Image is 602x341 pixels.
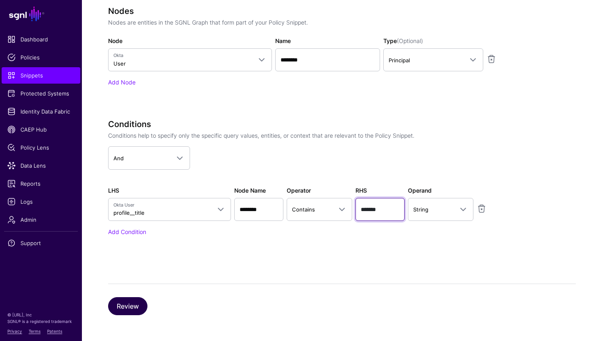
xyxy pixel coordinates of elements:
span: Okta [113,52,252,59]
span: Data Lens [7,161,75,170]
span: Policy Lens [7,143,75,152]
span: Okta User [113,202,211,209]
a: Admin [2,211,80,228]
a: Data Lens [2,157,80,174]
h3: Nodes [108,6,518,16]
label: Node Name [234,186,266,195]
span: CAEP Hub [7,125,75,134]
a: Identity Data Fabric [2,103,80,120]
label: Operand [408,186,432,195]
a: SGNL [5,5,77,23]
a: CAEP Hub [2,121,80,138]
span: Support [7,239,75,247]
p: SGNL® is a registered trademark [7,318,75,325]
label: Node [108,36,122,45]
span: And [113,155,124,161]
span: Logs [7,198,75,206]
button: Review [108,297,147,315]
label: LHS [108,186,119,195]
h3: Conditions [108,119,518,129]
span: Identity Data Fabric [7,107,75,116]
span: Policies [7,53,75,61]
a: Terms [29,329,41,334]
span: Admin [7,216,75,224]
span: Principal [389,57,410,64]
label: Type [383,36,423,45]
a: Policy Lens [2,139,80,156]
a: Snippets [2,67,80,84]
p: Conditions help to specify only the specific query values, entities, or context that are relevant... [108,131,518,140]
label: RHS [355,186,367,195]
a: Add Condition [108,228,146,235]
a: Privacy [7,329,22,334]
span: Dashboard [7,35,75,43]
span: User [113,60,126,67]
span: (Optional) [397,37,423,44]
span: Protected Systems [7,89,75,98]
span: String [413,206,428,213]
a: Protected Systems [2,85,80,102]
span: profile__title [113,209,145,216]
a: Add Node [108,79,136,86]
label: Operator [287,186,311,195]
a: Dashboard [2,31,80,48]
label: Name [275,36,291,45]
p: Nodes are entities in the SGNL Graph that form part of your Policy Snippet. [108,18,518,27]
span: Snippets [7,71,75,80]
a: Patents [47,329,62,334]
a: Logs [2,193,80,210]
span: Reports [7,180,75,188]
span: Contains [292,206,315,213]
p: © [URL], Inc [7,311,75,318]
a: Policies [2,49,80,66]
a: Reports [2,175,80,192]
